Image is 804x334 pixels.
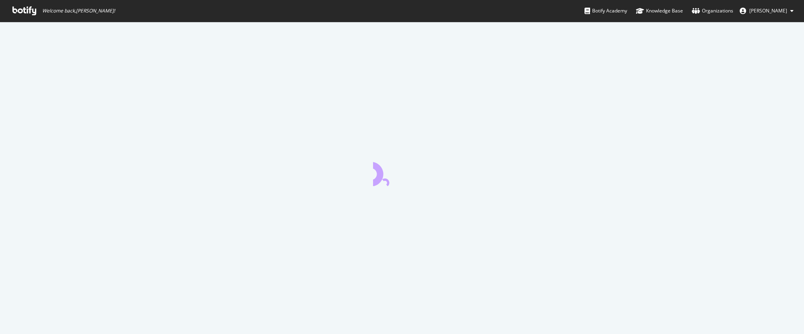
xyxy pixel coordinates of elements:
[692,7,733,15] div: Organizations
[733,4,800,17] button: [PERSON_NAME]
[585,7,627,15] div: Botify Academy
[636,7,683,15] div: Knowledge Base
[42,8,115,14] span: Welcome back, [PERSON_NAME] !
[373,157,431,186] div: animation
[749,7,787,14] span: MIke Davis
